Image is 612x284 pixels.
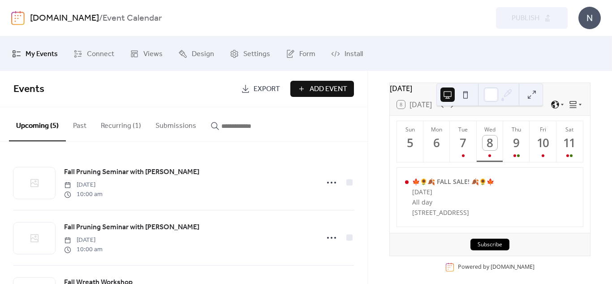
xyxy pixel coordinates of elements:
span: Add Event [310,84,347,95]
div: 6 [429,135,444,150]
span: My Events [26,47,58,61]
div: Sun [400,126,421,133]
a: Views [123,40,169,67]
a: Connect [67,40,121,67]
a: Export [234,81,287,97]
button: Add Event [290,81,354,97]
span: Export [254,84,280,95]
div: 5 [403,135,418,150]
div: Mon [426,126,447,133]
button: Past [66,107,94,140]
img: logo [11,11,25,25]
button: Sun5 [397,121,423,162]
div: Thu [506,126,527,133]
div: Powered by [458,263,534,271]
div: [STREET_ADDRESS] [412,208,494,217]
span: Fall Pruning Seminar with [PERSON_NAME] [64,167,199,178]
div: 7 [456,135,471,150]
div: 11 [562,135,577,150]
button: Thu9 [503,121,530,162]
span: Events [13,79,44,99]
span: [DATE] [64,180,103,190]
button: Wed8 [477,121,503,162]
div: 9 [509,135,524,150]
span: 10:00 am [64,245,103,254]
button: Sat11 [556,121,583,162]
a: My Events [5,40,65,67]
a: Design [172,40,221,67]
span: Design [192,47,214,61]
a: [DOMAIN_NAME] [491,263,534,271]
span: Install [345,47,363,61]
span: Connect [87,47,114,61]
a: Fall Pruning Seminar with [PERSON_NAME] [64,222,199,233]
button: Recurring (1) [94,107,148,140]
div: [DATE] [412,188,494,196]
div: 10 [536,135,551,150]
b: / [99,10,103,27]
div: 🍁🌻🍂 FALL SALE! 🍂🌻🍁 [412,177,494,186]
a: Install [324,40,370,67]
button: Upcoming (5) [9,107,66,141]
button: Subscribe [470,239,509,250]
button: Tue7 [450,121,476,162]
div: Wed [479,126,500,133]
span: Form [299,47,315,61]
div: [DATE] [390,83,590,94]
button: Fri10 [530,121,556,162]
div: All day [412,198,494,206]
span: Settings [243,47,270,61]
a: Fall Pruning Seminar with [PERSON_NAME] [64,166,199,178]
a: Settings [223,40,277,67]
div: N [578,7,601,29]
div: Fri [532,126,553,133]
div: 8 [483,135,497,150]
span: Views [143,47,163,61]
a: Form [279,40,322,67]
span: 10:00 am [64,190,103,199]
div: Tue [453,126,474,133]
div: Sat [559,126,580,133]
a: [DOMAIN_NAME] [30,10,99,27]
span: [DATE] [64,236,103,245]
b: Event Calendar [103,10,162,27]
button: Submissions [148,107,203,140]
button: Mon6 [423,121,450,162]
span: Fall Pruning Seminar with [PERSON_NAME] [64,222,199,233]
